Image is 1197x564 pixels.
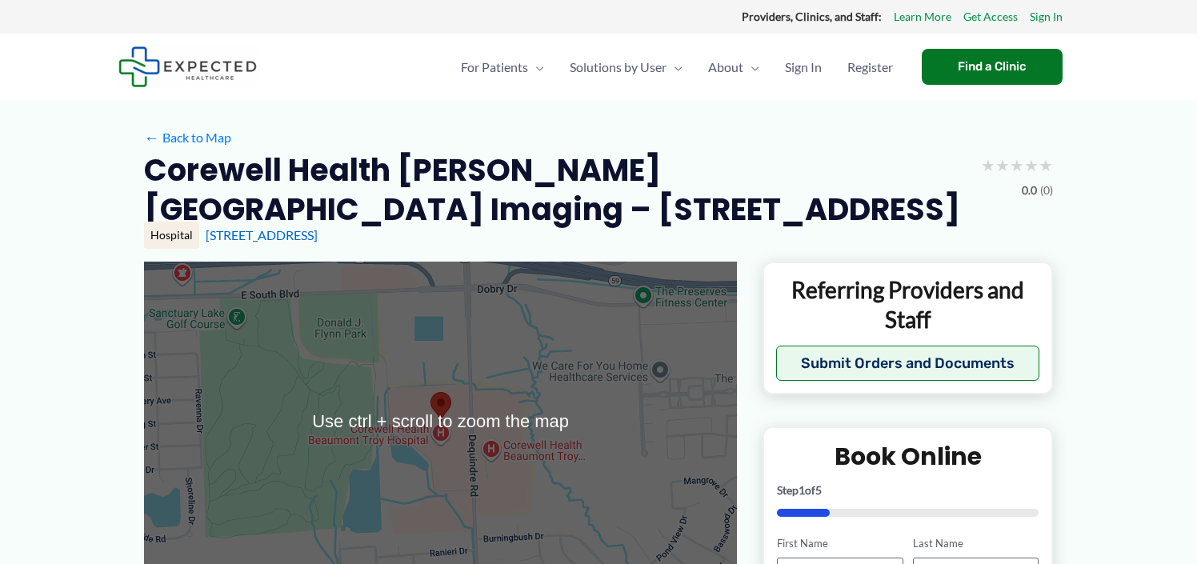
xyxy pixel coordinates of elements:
a: For PatientsMenu Toggle [448,39,557,95]
span: (0) [1040,180,1053,201]
a: Get Access [963,6,1018,27]
div: Hospital [144,222,199,249]
h2: Corewell Health [PERSON_NAME][GEOGRAPHIC_DATA] Imaging – [STREET_ADDRESS] [144,150,968,230]
span: Menu Toggle [743,39,759,95]
p: Step of [777,485,1039,496]
label: First Name [777,536,903,551]
strong: Providers, Clinics, and Staff: [742,10,882,23]
span: 1 [799,483,805,497]
a: Find a Clinic [922,49,1063,85]
span: ★ [1039,150,1053,180]
a: Register [835,39,906,95]
span: Sign In [785,39,822,95]
p: Referring Providers and Staff [776,275,1039,334]
label: Last Name [913,536,1039,551]
span: ★ [1024,150,1039,180]
span: ★ [1010,150,1024,180]
span: 5 [815,483,822,497]
a: AboutMenu Toggle [695,39,772,95]
span: For Patients [461,39,528,95]
span: ★ [981,150,995,180]
a: [STREET_ADDRESS] [206,227,318,242]
a: Learn More [894,6,951,27]
span: ← [144,130,159,145]
span: Menu Toggle [667,39,683,95]
a: ←Back to Map [144,126,231,150]
img: Expected Healthcare Logo - side, dark font, small [118,46,257,87]
a: Sign In [772,39,835,95]
nav: Primary Site Navigation [448,39,906,95]
span: Menu Toggle [528,39,544,95]
span: Register [847,39,893,95]
span: 0.0 [1022,180,1037,201]
span: ★ [995,150,1010,180]
h2: Book Online [777,441,1039,472]
a: Sign In [1030,6,1063,27]
span: About [708,39,743,95]
button: Submit Orders and Documents [776,346,1039,381]
a: Solutions by UserMenu Toggle [557,39,695,95]
span: Solutions by User [570,39,667,95]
